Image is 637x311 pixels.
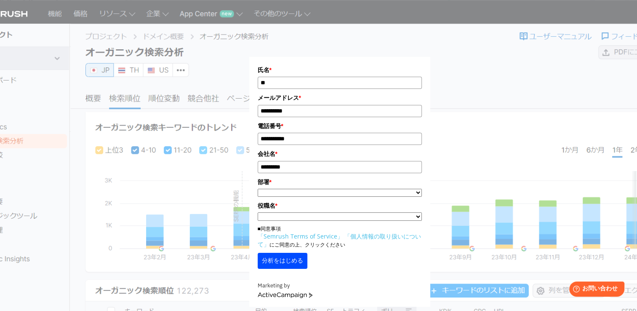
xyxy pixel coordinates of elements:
[258,232,343,240] a: 「Semrush Terms of Service」
[258,93,422,102] label: メールアドレス
[562,278,628,302] iframe: Help widget launcher
[258,149,422,158] label: 会社名
[258,225,422,249] p: ■同意事項 にご同意の上、クリックください
[258,282,422,290] div: Marketing by
[258,65,422,75] label: 氏名
[258,232,421,248] a: 「個人情報の取り扱いについて」
[258,201,422,210] label: 役職名
[258,253,307,269] button: 分析をはじめる
[258,121,422,131] label: 電話番号
[258,177,422,187] label: 部署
